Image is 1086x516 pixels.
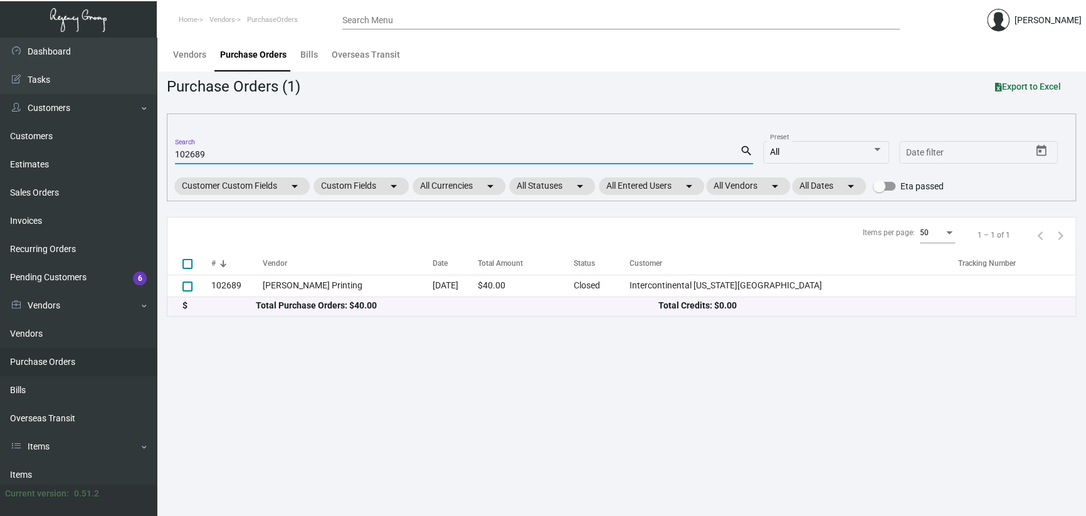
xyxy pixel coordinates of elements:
div: Vendors [173,48,206,61]
div: Date [433,258,448,269]
div: Status [574,258,630,269]
span: Eta passed [900,179,944,194]
button: Previous page [1030,225,1050,245]
mat-chip: Custom Fields [314,177,409,195]
div: $ [182,299,256,312]
td: $40.00 [478,275,574,297]
mat-icon: arrow_drop_down [386,179,401,194]
span: 50 [920,228,929,237]
button: Export to Excel [985,75,1071,98]
div: Total Amount [478,258,574,269]
mat-chip: All Entered Users [599,177,704,195]
div: Overseas Transit [332,48,400,61]
div: Total Credits: $0.00 [658,299,1060,312]
div: Current version: [5,487,69,500]
mat-icon: arrow_drop_down [843,179,858,194]
mat-chip: All Statuses [509,177,595,195]
div: Vendor [263,258,287,269]
div: Date [433,258,478,269]
div: Customer [630,258,662,269]
div: 0.51.2 [74,487,99,500]
mat-select: Items per page: [920,229,955,238]
span: PurchaseOrders [247,16,298,24]
button: Next page [1050,225,1070,245]
td: Intercontinental [US_STATE][GEOGRAPHIC_DATA] [630,275,958,297]
mat-icon: arrow_drop_down [572,179,588,194]
div: Tracking Number [957,258,1075,269]
div: Items per page: [863,227,915,238]
div: Tracking Number [957,258,1015,269]
div: Bills [300,48,318,61]
div: Purchase Orders (1) [167,75,300,98]
input: End date [956,148,1016,158]
div: Vendor [263,258,433,269]
mat-icon: search [740,144,753,159]
div: Total Purchase Orders: $40.00 [256,299,658,312]
mat-chip: All Dates [792,177,866,195]
td: 102689 [211,275,263,297]
input: Start date [906,148,945,158]
div: [PERSON_NAME] [1015,14,1082,27]
mat-chip: All Currencies [413,177,505,195]
div: # [211,258,216,269]
div: Purchase Orders [220,48,287,61]
mat-icon: arrow_drop_down [483,179,498,194]
mat-chip: Customer Custom Fields [174,177,310,195]
div: # [211,258,263,269]
mat-icon: arrow_drop_down [682,179,697,194]
span: Home [179,16,198,24]
div: Status [574,258,595,269]
td: Closed [574,275,630,297]
mat-chip: All Vendors [706,177,790,195]
td: [PERSON_NAME] Printing [263,275,433,297]
div: Total Amount [478,258,523,269]
mat-icon: arrow_drop_down [767,179,783,194]
div: 1 – 1 of 1 [978,229,1010,241]
td: [DATE] [433,275,478,297]
img: admin@bootstrapmaster.com [987,9,1010,31]
span: All [770,147,779,157]
span: Export to Excel [995,82,1061,92]
span: Vendors [209,16,235,24]
mat-icon: arrow_drop_down [287,179,302,194]
button: Open calendar [1031,141,1052,161]
div: Customer [630,258,958,269]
